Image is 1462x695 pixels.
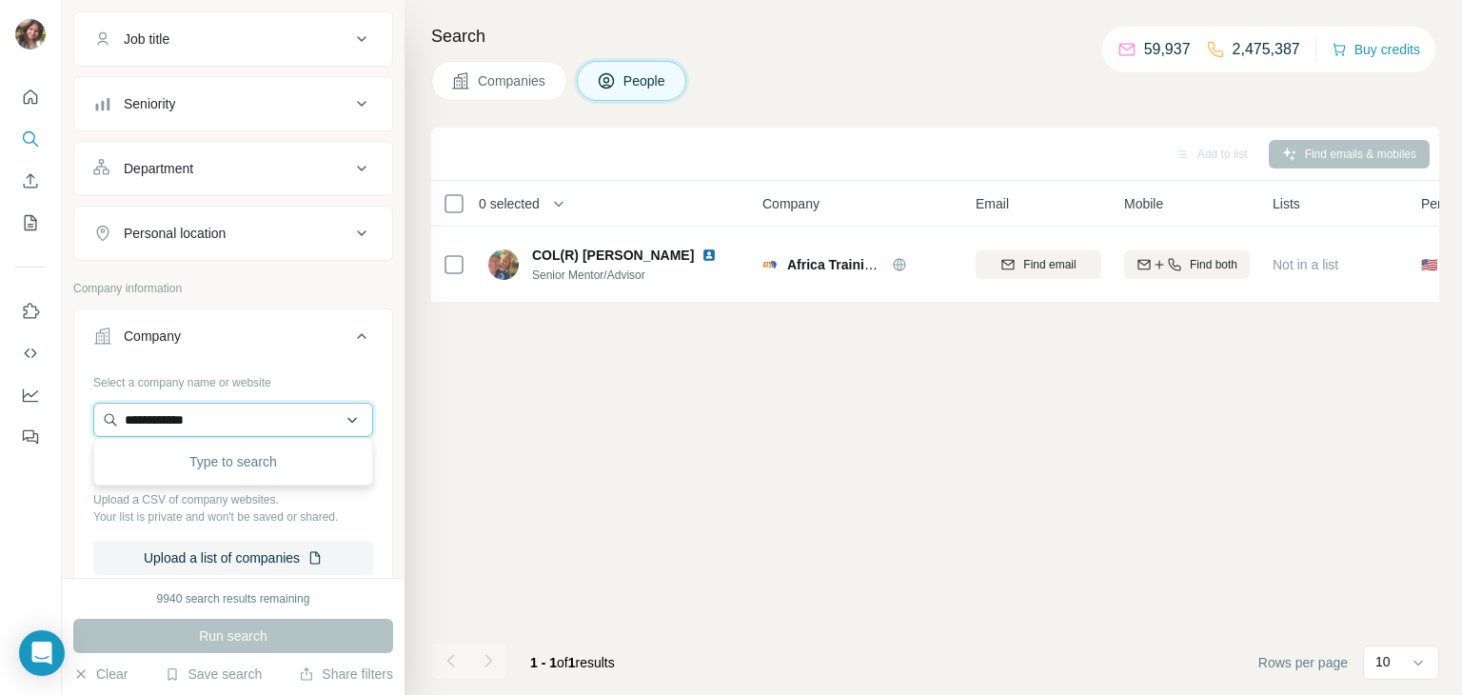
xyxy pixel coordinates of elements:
span: COL(R) [PERSON_NAME] [532,246,694,265]
span: of [557,655,568,670]
span: Email [976,194,1009,213]
button: Enrich CSV [15,164,46,198]
span: 1 [568,655,576,670]
span: Senior Mentor/Advisor [532,267,740,284]
button: Dashboard [15,378,46,412]
button: Use Surfe API [15,336,46,370]
span: results [530,655,615,670]
p: Your list is private and won't be saved or shared. [93,508,373,526]
img: Avatar [15,19,46,50]
button: Clear [73,665,128,684]
button: Feedback [15,420,46,454]
div: Personal location [124,224,226,243]
button: Job title [74,16,392,62]
div: Seniority [124,94,175,113]
button: Seniority [74,81,392,127]
span: Mobile [1124,194,1163,213]
button: Quick start [15,80,46,114]
button: My lists [15,206,46,240]
span: Africa Training Solutions International [787,257,1029,272]
p: 10 [1375,652,1391,671]
span: Company [762,194,820,213]
span: People [623,71,667,90]
p: Company information [73,280,393,297]
div: Open Intercom Messenger [19,630,65,676]
img: Avatar [488,249,519,280]
div: Type to search [98,443,368,481]
p: 2,475,387 [1233,38,1300,61]
div: Select a company name or website [93,367,373,391]
span: Not in a list [1273,257,1338,272]
button: Search [15,122,46,156]
div: Department [124,159,193,178]
button: Upload a list of companies [93,541,373,575]
span: Rows per page [1258,653,1348,672]
button: Save search [165,665,262,684]
span: 🇺🇸 [1421,255,1437,274]
p: Upload a CSV of company websites. [93,491,373,508]
img: Logo of Africa Training Solutions International [762,257,778,272]
button: Department [74,146,392,191]
p: 59,937 [1144,38,1191,61]
h4: Search [431,23,1439,50]
img: LinkedIn logo [701,248,717,263]
button: Company [74,313,392,367]
div: Company [124,327,181,346]
div: Job title [124,30,169,49]
button: Share filters [299,665,393,684]
span: Find email [1023,256,1076,273]
button: Personal location [74,210,392,256]
button: Find email [976,250,1101,279]
span: Lists [1273,194,1300,213]
span: 0 selected [479,194,540,213]
span: Find both [1190,256,1237,273]
span: Companies [478,71,547,90]
div: 9940 search results remaining [157,590,310,607]
button: Use Surfe on LinkedIn [15,294,46,328]
button: Find both [1124,250,1250,279]
span: 1 - 1 [530,655,557,670]
button: Buy credits [1332,36,1420,63]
